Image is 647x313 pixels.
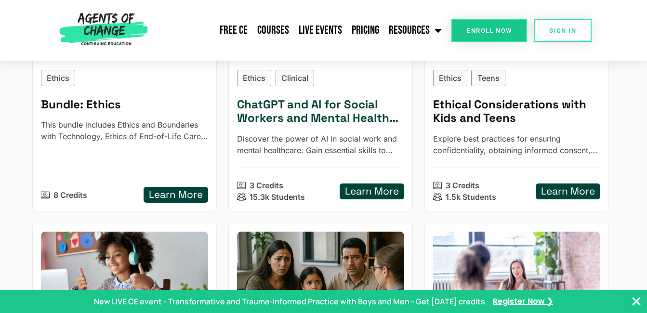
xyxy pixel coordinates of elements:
p: Explore best practices for ensuring confidentiality, obtaining informed consent, managing parenta... [433,133,600,156]
h5: Bundle: Ethics [41,98,208,112]
p: Clinical [281,72,308,84]
button: Close Banner [631,296,642,307]
p: 8 Credits [53,189,87,201]
h5: Learn More [345,185,399,197]
a: Enroll Now [451,19,527,42]
p: Ethics [439,72,462,84]
p: 3 Credits [250,180,283,191]
p: Ethics [47,72,69,84]
p: This bundle includes Ethics and Boundaries with Technology, Ethics of End-of-Life Care, Ethical C... [41,119,208,142]
p: 1.5k Students [446,191,496,203]
a: Register Now ❯ [493,296,553,307]
a: SIGN IN [534,19,592,42]
p: Ethics [243,72,265,84]
span: SIGN IN [549,27,576,34]
p: Discover the power of AI in social work and mental healthcare. Gain essential skills to navigate ... [237,133,404,156]
a: Free CE [215,18,252,42]
a: Live Events [294,18,347,42]
h5: ChatGPT and AI for Social Workers and Mental Health Professionals [237,98,404,126]
a: Resources [384,18,447,42]
nav: Menu [152,18,447,42]
a: Courses [252,18,294,42]
p: 15.3k Students [250,191,305,203]
a: Pricing [347,18,384,42]
h5: Ethical Considerations with Kids and Teens [433,98,600,126]
p: 3 Credits [446,180,479,191]
p: New LIVE CE event - Transformative and Trauma-informed Practice with Boys and Men - Get [DATE] cr... [94,296,485,307]
h5: Learn More [149,189,203,201]
span: Enroll Now [467,27,512,34]
h5: Learn More [541,185,595,197]
p: Teens [477,72,500,84]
